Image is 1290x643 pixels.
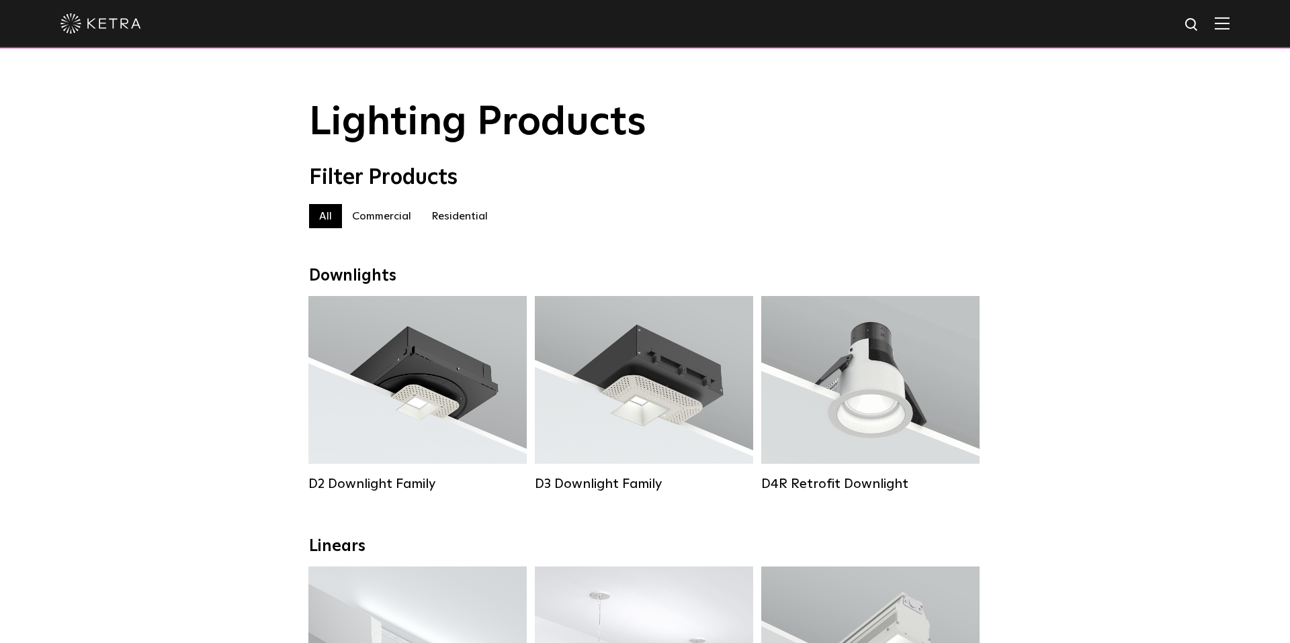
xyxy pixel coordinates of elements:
div: D4R Retrofit Downlight [761,476,980,492]
div: Filter Products [309,165,981,191]
div: D3 Downlight Family [535,476,753,492]
img: Hamburger%20Nav.svg [1215,17,1230,30]
a: D3 Downlight Family Lumen Output:700 / 900 / 1100Colors:White / Black / Silver / Bronze / Paintab... [535,296,753,492]
div: D2 Downlight Family [308,476,527,492]
a: D2 Downlight Family Lumen Output:1200Colors:White / Black / Gloss Black / Silver / Bronze / Silve... [308,296,527,492]
div: Linears [309,537,981,556]
img: search icon [1184,17,1201,34]
label: Commercial [342,204,421,228]
label: Residential [421,204,498,228]
a: D4R Retrofit Downlight Lumen Output:800Colors:White / BlackBeam Angles:15° / 25° / 40° / 60°Watta... [761,296,980,492]
img: ketra-logo-2019-white [60,13,141,34]
div: Downlights [309,266,981,286]
label: All [309,204,342,228]
span: Lighting Products [309,103,646,143]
